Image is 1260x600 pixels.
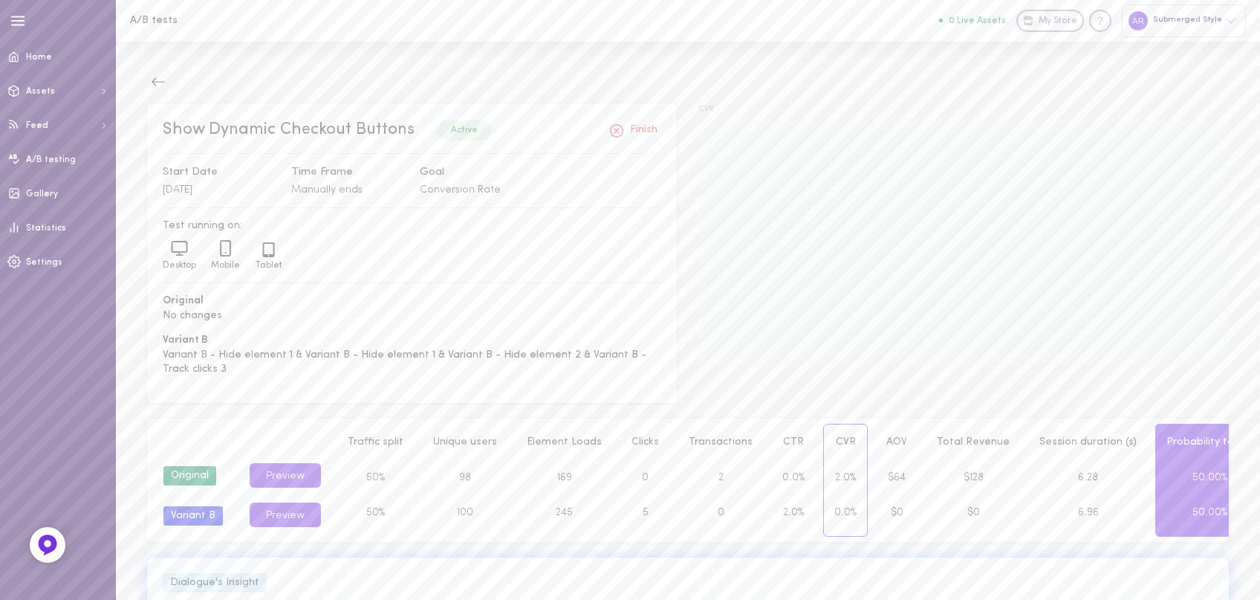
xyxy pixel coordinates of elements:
div: Active [437,120,491,140]
div: Original [163,466,216,486]
span: Feed [26,121,48,130]
span: 0.0% [782,472,805,483]
span: Tablet [255,261,282,270]
h1: A/B tests [130,15,375,26]
img: Feedback Button [36,534,59,556]
span: My Store [1039,15,1077,28]
span: 0.0% [834,507,857,518]
span: Goal [420,164,533,181]
span: $64 [888,472,906,483]
span: 2.0% [835,472,856,483]
span: Test running on: [163,219,661,233]
span: CTR [783,436,804,448]
span: 100 [457,507,473,518]
span: CVR [836,436,856,448]
span: Variant B - Hide element 1 & Variant B - Hide element 1 & Variant B - Hide element 2 & Variant B ... [163,348,661,377]
span: 50.00% [1192,507,1227,518]
button: Preview [250,503,321,527]
span: 0 [718,507,724,518]
div: Variant B [163,506,223,526]
a: My Store [1016,10,1084,32]
span: 50% [366,472,385,483]
span: 50% [366,507,385,518]
span: 2.0% [783,507,804,518]
button: 0 Live Assets [939,16,1006,25]
span: Home [26,53,52,62]
span: Traffic split [348,436,403,448]
span: Statistics [26,224,66,233]
span: 2 [718,472,724,483]
span: Total Revenue [937,436,1010,448]
span: Original [163,294,661,309]
span: Clicks [631,436,659,448]
span: Variant B [163,333,661,348]
div: Knowledge center [1089,10,1111,32]
button: Preview [250,463,321,488]
span: CVR [699,103,1229,114]
span: Mobile [211,261,240,270]
span: Gallery [26,190,58,199]
span: 245 [556,507,573,518]
span: 5 [643,507,649,518]
span: [DATE] [163,184,192,196]
span: Unique users [433,436,497,448]
span: 169 [557,472,572,483]
span: Transactions [689,436,753,448]
span: No changes [163,309,661,323]
span: Show Dynamic Checkout Buttons [163,121,415,138]
span: 50.00% [1192,472,1227,483]
span: AOV [886,436,907,448]
span: Desktop [163,261,196,270]
div: Submerged Style [1122,4,1246,36]
span: $0 [967,507,980,518]
span: Conversion Rate [420,184,501,196]
span: Manually ends [291,184,363,196]
span: 98 [459,472,471,483]
span: Element Loads [527,436,602,448]
span: $0 [891,507,903,518]
span: Time Frame [291,164,405,181]
button: Finish [605,119,661,143]
span: Probability to win [1166,436,1253,448]
a: 0 Live Assets [939,16,1016,26]
span: 6.96 [1078,507,1099,518]
span: Assets [26,87,55,96]
span: 6.28 [1078,472,1098,483]
span: 0 [642,472,649,483]
span: A/B testing [26,155,76,164]
span: Start Date [163,164,276,181]
span: Session duration (s) [1039,436,1137,448]
span: Settings [26,258,62,267]
span: $128 [964,472,984,483]
div: Dialogue's Insight [163,573,267,593]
